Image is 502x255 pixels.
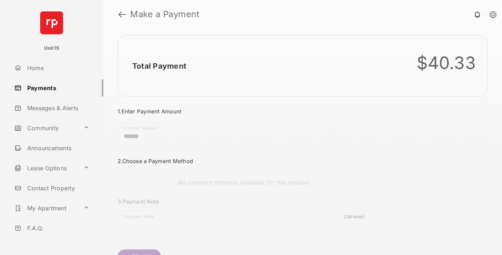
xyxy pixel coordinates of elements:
[177,178,310,187] p: No payment methods available for this amount.
[11,59,103,77] a: Home
[11,99,103,117] a: Messages & Alerts
[417,53,476,73] div: $40.33
[11,79,103,97] a: Payments
[118,198,370,205] h3: 3. Payment Note
[132,62,186,70] h2: Total Payment
[11,160,81,177] a: Lease Options
[11,200,81,217] a: My Apartment
[40,11,63,34] img: svg+xml;base64,PHN2ZyB4bWxucz0iaHR0cDovL3d3dy53My5vcmcvMjAwMC9zdmciIHdpZHRoPSI2NCIgaGVpZ2h0PSI2NC...
[11,180,103,197] a: Contact Property
[118,108,370,115] h3: 1. Enter Payment Amount
[11,119,81,137] a: Community
[130,10,199,19] strong: Make a Payment
[11,220,103,237] a: F.A.Q.
[11,139,103,157] a: Announcements
[118,158,370,165] h3: 2. Choose a Payment Method
[44,45,60,52] p: Unit15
